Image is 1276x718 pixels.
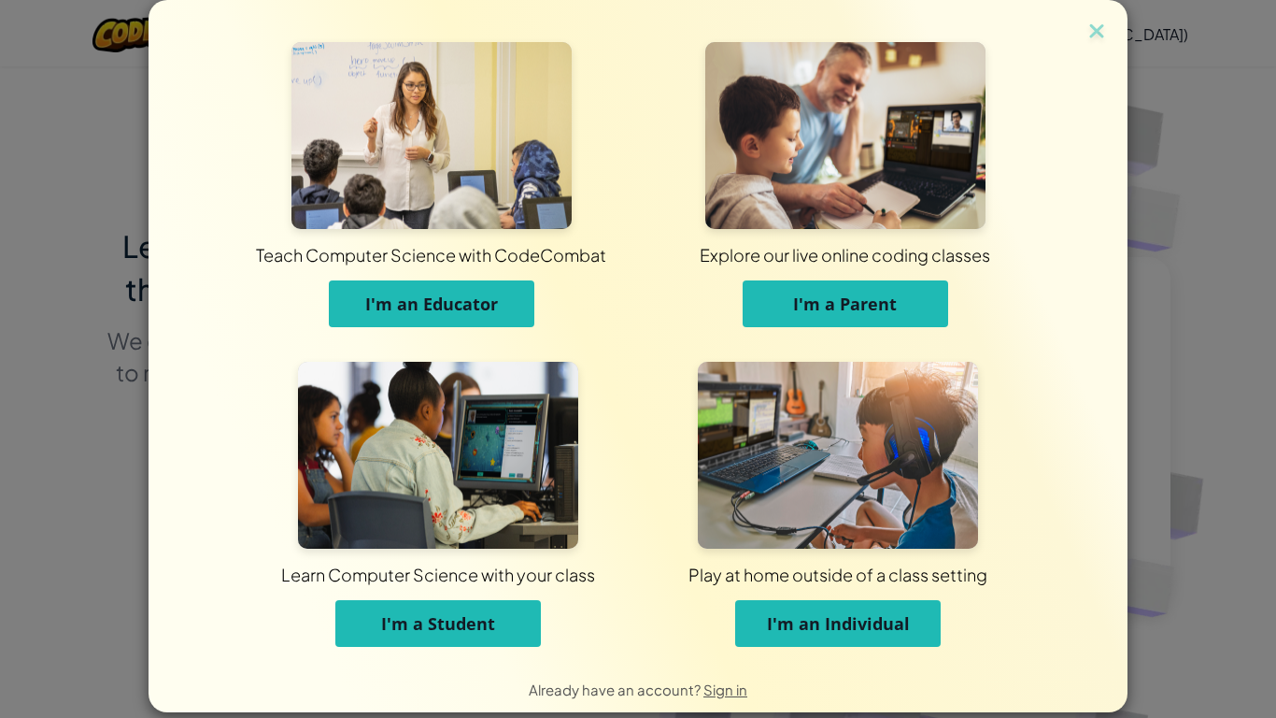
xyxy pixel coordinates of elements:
span: I'm an Individual [767,612,910,635]
a: Sign in [703,681,747,698]
img: For Educators [291,42,572,229]
span: I'm an Educator [365,293,498,315]
img: For Students [298,362,578,549]
img: For Individuals [698,362,978,549]
button: I'm an Individual [735,600,941,647]
span: I'm a Student [381,612,495,635]
button: I'm a Student [335,600,541,647]
img: For Parents [705,42,985,229]
button: I'm a Parent [743,280,948,327]
span: Already have an account? [529,681,703,698]
span: I'm a Parent [793,293,897,315]
button: I'm an Educator [329,280,534,327]
img: close icon [1085,19,1109,47]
